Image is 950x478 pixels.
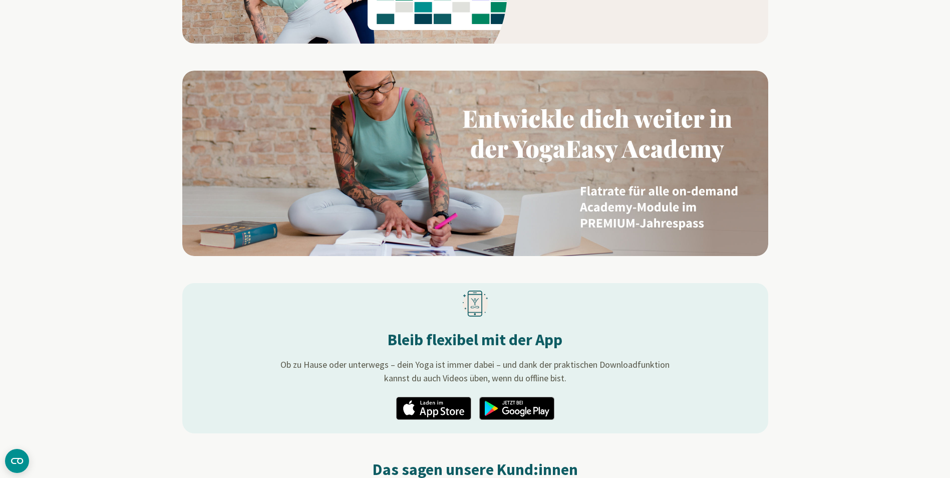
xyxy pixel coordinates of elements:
img: app_appstore_de.png [396,397,471,420]
h2: Bleib flexibel mit der App [388,330,562,350]
img: app_googleplay_de.png [479,397,554,420]
button: CMP-Widget öffnen [5,449,29,473]
span: Ob zu Hause oder unterwegs – dein Yoga ist immer dabei – und dank der praktischen Downloadfunktio... [270,358,680,385]
img: AAffA0nNPuCLAAAAAElFTkSuQmCC [182,71,768,256]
